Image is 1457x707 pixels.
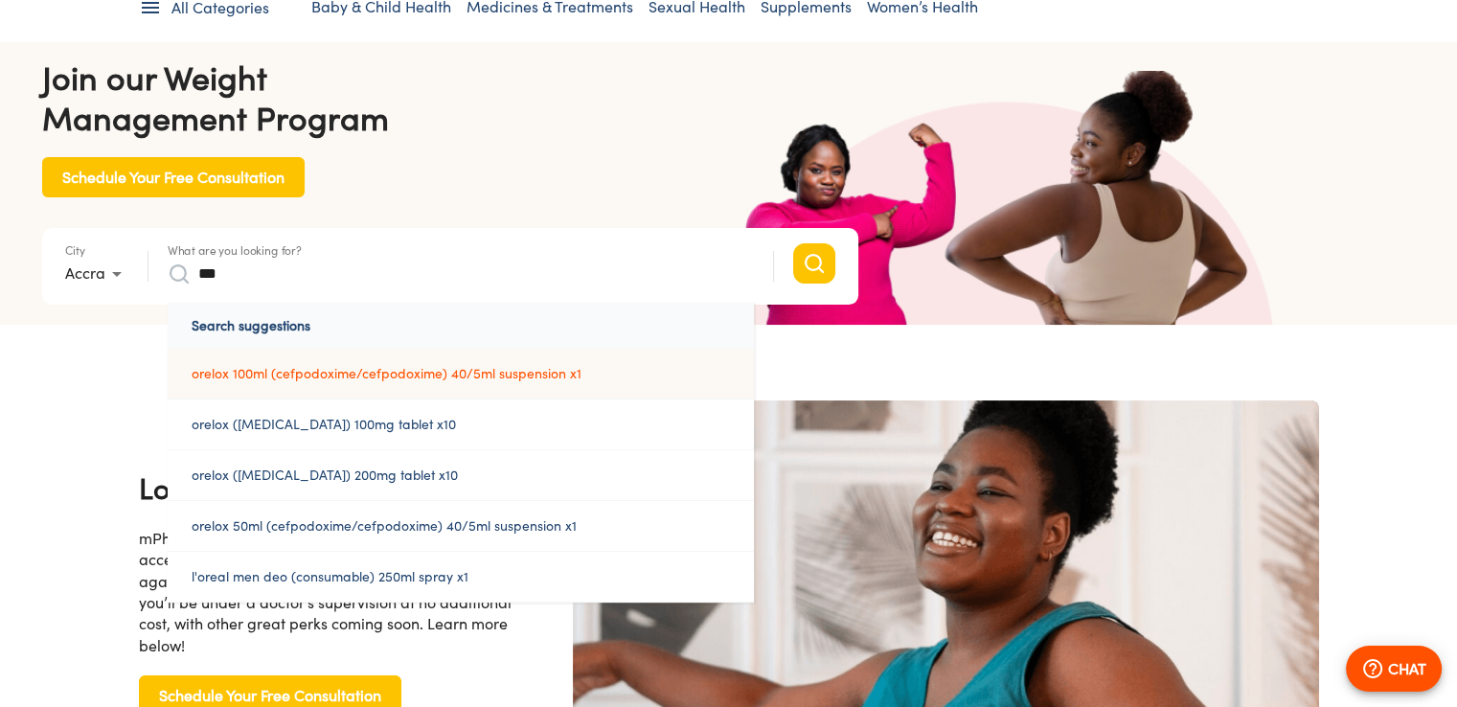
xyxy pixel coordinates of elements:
[42,57,858,138] h4: Join our Weight Management Program
[62,164,285,191] span: Schedule Your Free Consultation
[1388,657,1426,680] p: CHAT
[168,552,754,602] a: l'oreal men deo (consumable) 250ml spray x1
[168,399,754,449] a: orelox ([MEDICAL_DATA]) 100mg tablet x10
[42,167,305,183] a: Schedule Your Free Consultation
[168,349,754,399] a: orelox 100ml (cefpodoxime/cefpodoxime) 40/5ml suspension x1
[42,157,305,197] button: Schedule Your Free Consultation
[1346,646,1442,692] button: CHAT
[168,450,754,500] a: orelox ([MEDICAL_DATA]) 200mg tablet x10
[168,244,302,256] label: What are you looking for?
[139,685,401,701] a: Schedule Your Free Consultation
[139,468,519,509] h4: Looking to lose weight?
[139,528,519,656] div: mPharma mutti is finally making it possible for you to access some of the world’s most effective ...
[65,259,128,289] div: Accra
[168,303,754,349] p: Search suggestions
[65,244,85,256] label: City
[168,501,754,551] a: orelox 50ml (cefpodoxime/cefpodoxime) 40/5ml suspension x1
[793,243,835,284] button: Search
